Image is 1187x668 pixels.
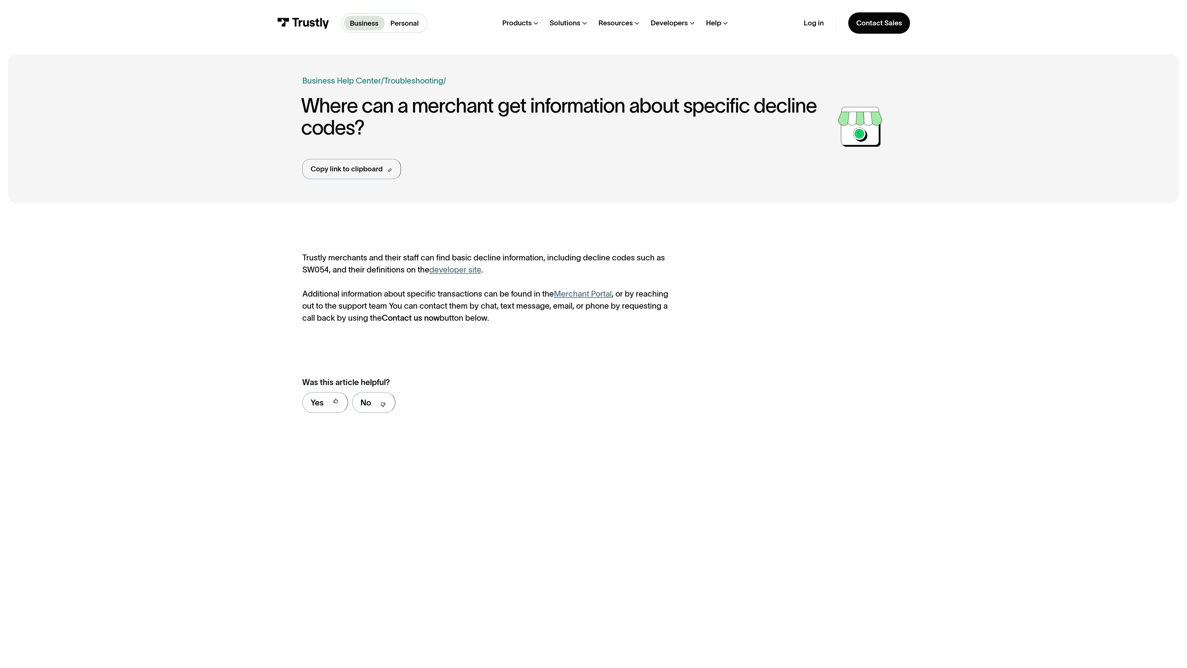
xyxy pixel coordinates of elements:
[385,16,425,30] a: Personal
[550,19,580,28] div: Solutions
[382,313,440,322] strong: Contact us now
[302,159,401,179] a: Copy link to clipboard
[360,396,371,409] div: No
[502,19,532,28] div: Products
[311,164,383,174] div: Copy link to clipboard
[302,392,348,413] a: Yes
[856,19,902,28] div: Contact Sales
[344,16,385,30] a: Business
[381,75,384,87] div: /
[384,76,443,85] a: Troubleshooting
[706,19,721,28] div: Help
[848,12,910,34] a: Contact Sales
[277,18,329,29] img: Trustly Logo
[301,95,836,139] h1: Where can a merchant get information about specific decline codes?
[443,75,446,87] div: /
[804,19,824,28] a: Log in
[311,396,324,409] div: Yes
[352,392,395,413] a: No
[651,19,688,28] div: Developers
[302,376,656,388] div: Was this article helpful?
[429,265,481,274] a: developer site
[302,75,381,87] a: Business Help Center
[598,19,633,28] div: Resources
[302,251,677,324] div: Trustly merchants and their staff can find basic decline information, including decline codes suc...
[350,18,378,28] p: Business
[390,18,419,28] p: Personal
[554,289,612,298] a: Merchant Portal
